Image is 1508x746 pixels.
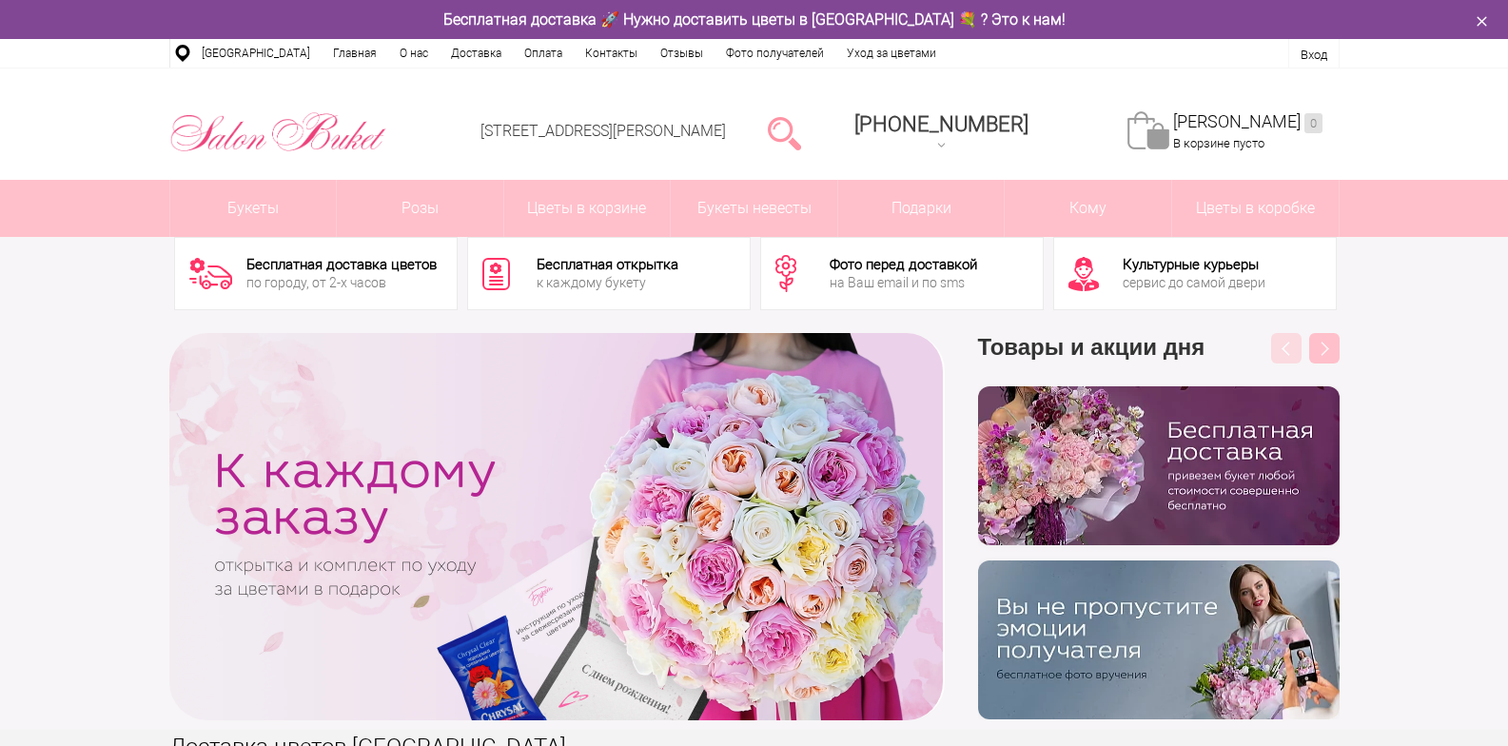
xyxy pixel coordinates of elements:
a: [STREET_ADDRESS][PERSON_NAME] [480,122,726,140]
div: Культурные курьеры [1123,258,1265,272]
div: Бесплатная доставка 🚀 Нужно доставить цветы в [GEOGRAPHIC_DATA] 💐 ? Это к нам! [155,10,1354,29]
div: по городу, от 2-х часов [246,276,437,289]
button: Next [1309,333,1340,363]
span: Кому [1005,180,1171,237]
a: Цветы в коробке [1172,180,1339,237]
a: Уход за цветами [835,39,948,68]
a: Розы [337,180,503,237]
a: Цветы в корзине [504,180,671,237]
div: на Ваш email и по sms [830,276,977,289]
h3: Товары и акции дня [978,333,1340,386]
a: [PHONE_NUMBER] [843,106,1040,160]
div: Бесплатная открытка [537,258,678,272]
a: [GEOGRAPHIC_DATA] [190,39,322,68]
a: [PERSON_NAME] [1173,111,1322,133]
a: Контакты [574,39,649,68]
div: Фото перед доставкой [830,258,977,272]
img: v9wy31nijnvkfycrkduev4dhgt9psb7e.png.webp [978,560,1340,719]
div: сервис до самой двери [1123,276,1265,289]
ins: 0 [1304,113,1322,133]
img: Цветы Нижний Новгород [169,108,387,157]
a: Отзывы [649,39,715,68]
a: О нас [388,39,440,68]
a: Букеты [170,180,337,237]
a: Вход [1301,48,1327,62]
a: Подарки [838,180,1005,237]
div: [PHONE_NUMBER] [854,112,1028,136]
div: к каждому букету [537,276,678,289]
span: В корзине пусто [1173,136,1264,150]
a: Оплата [513,39,574,68]
img: hpaj04joss48rwypv6hbykmvk1dj7zyr.png.webp [978,386,1340,545]
a: Букеты невесты [671,180,837,237]
div: Бесплатная доставка цветов [246,258,437,272]
a: Доставка [440,39,513,68]
a: Главная [322,39,388,68]
a: Фото получателей [715,39,835,68]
